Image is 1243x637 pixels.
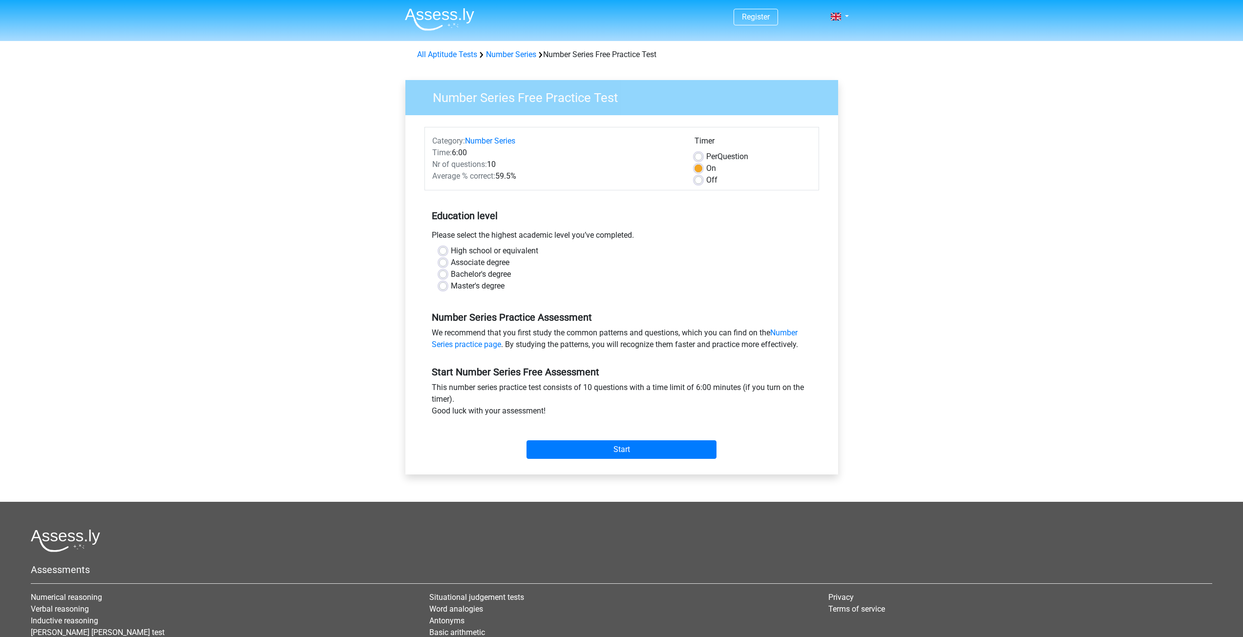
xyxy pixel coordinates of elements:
span: Average % correct: [432,171,495,181]
a: Register [742,12,770,21]
a: Number Series [465,136,515,145]
h5: Education level [432,206,812,226]
a: [PERSON_NAME] [PERSON_NAME] test [31,628,165,637]
img: Assessly logo [31,529,100,552]
label: High school or equivalent [451,245,538,257]
h5: Assessments [31,564,1212,575]
div: 10 [425,159,687,170]
span: Per [706,152,717,161]
div: We recommend that you first study the common patterns and questions, which you can find on the . ... [424,327,819,354]
div: 6:00 [425,147,687,159]
a: Situational judgement tests [429,593,524,602]
a: Privacy [828,593,854,602]
label: Question [706,151,748,163]
label: Master's degree [451,280,505,292]
label: Associate degree [451,257,509,268]
label: On [706,163,716,174]
label: Off [706,174,717,186]
a: Basic arithmetic [429,628,485,637]
div: Please select the highest academic level you’ve completed. [424,229,819,245]
a: Numerical reasoning [31,593,102,602]
a: Number Series [486,50,536,59]
a: Terms of service [828,604,885,614]
div: 59.5% [425,170,687,182]
span: Category: [432,136,465,145]
a: Word analogies [429,604,483,614]
div: Timer [695,135,811,151]
span: Nr of questions: [432,160,487,169]
h5: Number Series Practice Assessment [432,311,812,323]
div: This number series practice test consists of 10 questions with a time limit of 6:00 minutes (if y... [424,382,819,421]
h5: Start Number Series Free Assessment [432,366,812,378]
a: Antonyms [429,616,464,625]
h3: Number Series Free Practice Test [421,86,831,105]
img: Assessly [405,8,474,31]
a: Number Series practice page [432,328,798,349]
label: Bachelor's degree [451,268,511,280]
span: Time: [432,148,452,157]
a: Inductive reasoning [31,616,98,625]
div: Number Series Free Practice Test [413,49,830,61]
a: Verbal reasoning [31,604,89,614]
input: Start [527,440,716,459]
a: All Aptitude Tests [417,50,477,59]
